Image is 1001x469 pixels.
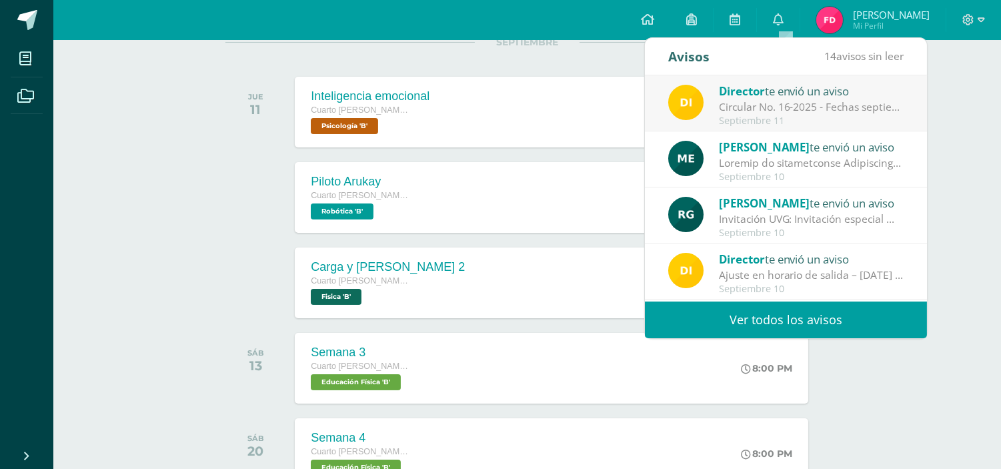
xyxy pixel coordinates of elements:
div: 20 [247,443,264,459]
div: Septiembre 10 [719,227,904,239]
span: [PERSON_NAME] [853,8,930,21]
div: Semana 3 [311,346,411,360]
div: Ajuste en horario de salida – 12 de septiembre : Estimados Padres de Familia, Debido a las activi... [719,268,904,283]
span: [PERSON_NAME] [719,139,810,155]
div: Piloto Arukay [311,175,411,189]
span: Cuarto [PERSON_NAME]. Progra [311,362,411,371]
div: Invitación UVG: Invitación especial ✨ El programa Mujeres en Ingeniería – Virtual de la Universid... [719,211,904,227]
div: SÁB [247,434,264,443]
div: Septiembre 10 [719,284,904,295]
div: Proceso de mejoramiento Psicología: Buenas tardes respetables padres de familia y estudiantes. Po... [719,155,904,171]
div: SÁB [247,348,264,358]
a: Ver todos los avisos [645,302,927,338]
div: te envió un aviso [719,82,904,99]
div: te envió un aviso [719,138,904,155]
div: 8:00 PM [741,362,792,374]
div: Circular No. 16-2025 - Fechas septiembre: Estimados padres de familia y/o encargados Compartimos ... [719,99,904,115]
span: Director [719,83,765,99]
img: 24ef3269677dd7dd963c57b86ff4a022.png [668,197,704,232]
span: Fisica 'B' [311,289,361,305]
span: Robótica 'B' [311,203,373,219]
div: te envió un aviso [719,194,904,211]
span: 14 [824,49,836,63]
img: f0b35651ae50ff9c693c4cbd3f40c4bb.png [668,253,704,288]
span: Cuarto [PERSON_NAME]. Progra [311,105,411,115]
div: 11 [248,101,263,117]
span: [PERSON_NAME] [719,195,810,211]
span: avisos sin leer [824,49,904,63]
div: 13 [247,358,264,374]
div: te envió un aviso [719,250,904,268]
div: Inteligencia emocional [311,89,429,103]
span: Educación Física 'B' [311,374,401,390]
span: Cuarto [PERSON_NAME]. Progra [311,447,411,456]
div: Semana 4 [311,431,411,445]
div: 8:00 PM [741,448,792,460]
div: JUE [248,92,263,101]
span: Mi Perfil [853,20,930,31]
span: Cuarto [PERSON_NAME]. Progra [311,276,411,286]
div: Septiembre 10 [719,171,904,183]
img: f0b35651ae50ff9c693c4cbd3f40c4bb.png [668,85,704,120]
img: e5319dee200a4f57f0a5ff00aaca67bb.png [668,141,704,176]
img: 827ba0692ad3f9e3e06b218015520ef4.png [816,7,843,33]
div: Avisos [668,38,710,75]
span: SEPTIEMBRE [475,36,580,48]
div: Septiembre 11 [719,115,904,127]
div: Carga y [PERSON_NAME] 2 [311,260,465,274]
span: Psicología 'B' [311,118,378,134]
span: Director [719,252,765,267]
span: Cuarto [PERSON_NAME]. Progra [311,191,411,200]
